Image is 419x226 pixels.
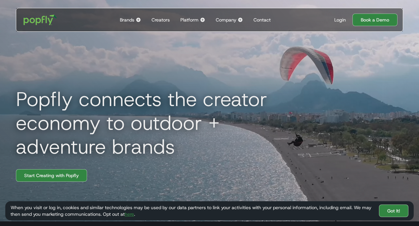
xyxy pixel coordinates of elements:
a: Got It! [379,205,408,217]
a: here [125,211,134,217]
div: Company [216,17,236,23]
a: Book a Demo [352,14,397,26]
h1: Popfly connects the creator economy to outdoor + adventure brands [11,87,305,159]
a: Contact [251,8,273,31]
div: Brands [120,17,134,23]
div: Creators [152,17,170,23]
a: Creators [149,8,172,31]
a: Start Creating with Popfly [16,169,87,182]
div: Contact [254,17,271,23]
div: Login [334,17,346,23]
div: Platform [180,17,199,23]
div: When you visit or log in, cookies and similar technologies may be used by our data partners to li... [11,204,374,217]
a: Login [332,17,349,23]
a: home [19,10,62,30]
